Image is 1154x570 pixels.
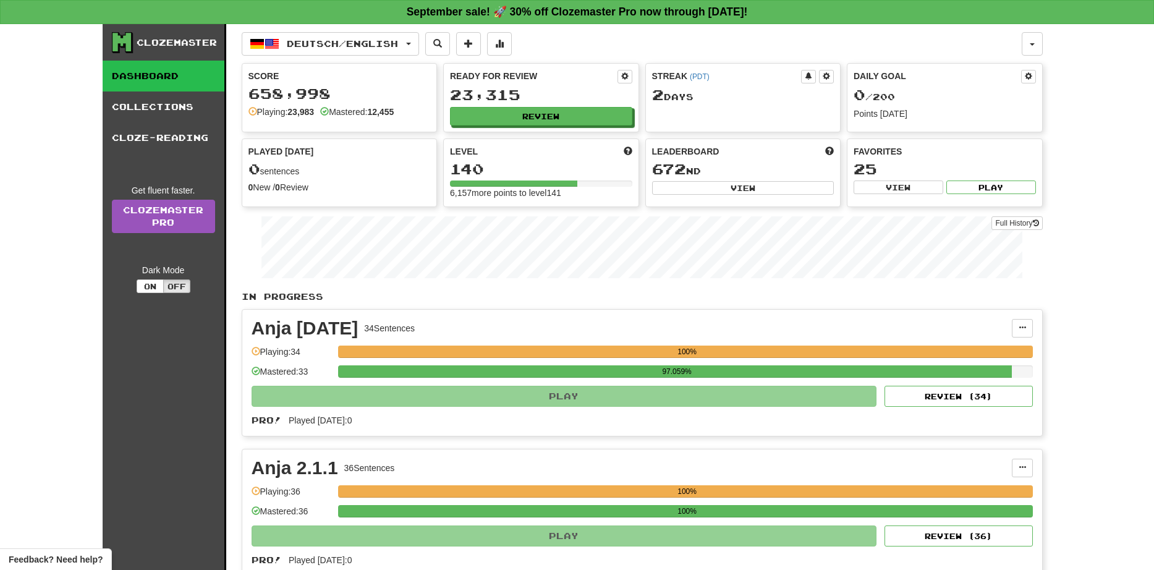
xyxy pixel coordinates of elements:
div: Get fluent faster. [112,184,215,197]
div: 100% [342,346,1033,358]
button: Play [252,386,877,407]
div: Playing: [248,106,315,118]
a: (PDT) [690,72,710,81]
div: Anja 2.1.1 [252,459,338,477]
strong: 0 [275,182,280,192]
div: Score [248,70,431,82]
div: Mastered: 33 [252,365,332,386]
button: Play [946,181,1036,194]
button: Review (34) [885,386,1033,407]
div: 658,998 [248,86,431,101]
div: 25 [854,161,1036,177]
div: Anja [DATE] [252,319,359,338]
strong: 12,455 [367,107,394,117]
div: Playing: 34 [252,346,332,366]
button: View [652,181,834,195]
button: Search sentences [425,32,450,56]
span: Pro! [252,555,281,565]
button: Add sentence to collection [456,32,481,56]
p: In Progress [242,291,1043,303]
a: Collections [103,91,224,122]
div: Day s [652,87,834,103]
div: 6,157 more points to level 141 [450,187,632,199]
div: Points [DATE] [854,108,1036,120]
span: Played [DATE]: 0 [289,415,352,425]
span: Deutsch / English [287,38,398,49]
div: Streak [652,70,802,82]
span: Played [DATE] [248,145,314,158]
span: This week in points, UTC [825,145,834,158]
button: Off [163,279,190,293]
button: More stats [487,32,512,56]
span: 0 [248,160,260,177]
div: Playing: 36 [252,485,332,506]
a: Dashboard [103,61,224,91]
span: 672 [652,160,686,177]
div: 140 [450,161,632,177]
div: nd [652,161,834,177]
div: 34 Sentences [364,322,415,334]
span: 2 [652,86,664,103]
button: Play [252,525,877,547]
button: Review (36) [885,525,1033,547]
div: 23,315 [450,87,632,103]
a: ClozemasterPro [112,200,215,233]
div: Dark Mode [112,264,215,276]
div: Clozemaster [137,36,217,49]
button: View [854,181,943,194]
div: Daily Goal [854,70,1021,83]
span: Pro! [252,415,281,425]
strong: 23,983 [287,107,314,117]
strong: 0 [248,182,253,192]
div: 36 Sentences [344,462,395,474]
span: / 200 [854,91,895,102]
div: Mastered: [320,106,394,118]
div: Mastered: 36 [252,505,332,525]
button: Full History [991,216,1042,230]
button: On [137,279,164,293]
span: Leaderboard [652,145,719,158]
div: New / Review [248,181,431,194]
div: 100% [342,485,1033,498]
div: Favorites [854,145,1036,158]
span: Score more points to level up [624,145,632,158]
div: 100% [342,505,1033,517]
span: Played [DATE]: 0 [289,555,352,565]
button: Deutsch/English [242,32,419,56]
strong: September sale! 🚀 30% off Clozemaster Pro now through [DATE]! [407,6,748,18]
span: Open feedback widget [9,553,103,566]
div: 97.059% [342,365,1012,378]
button: Review [450,107,632,125]
span: 0 [854,86,865,103]
a: Cloze-Reading [103,122,224,153]
span: Level [450,145,478,158]
div: sentences [248,161,431,177]
div: Ready for Review [450,70,617,82]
